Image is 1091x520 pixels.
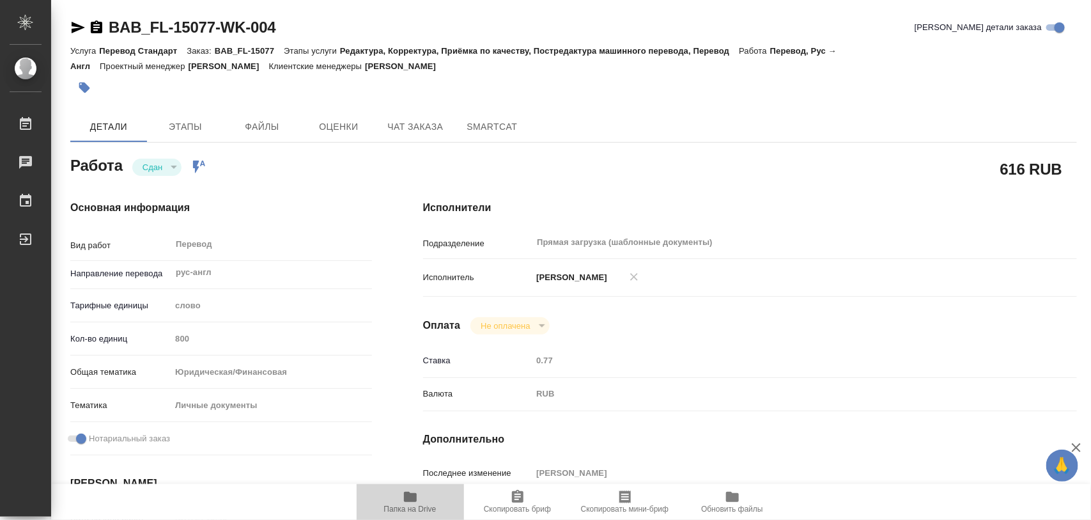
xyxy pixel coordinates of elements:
span: Файлы [231,119,293,135]
p: Проектный менеджер [100,61,188,71]
span: [PERSON_NAME] детали заказа [915,21,1042,34]
p: Услуга [70,46,99,56]
h4: [PERSON_NAME] [70,476,372,491]
span: Обновить файлы [701,505,763,514]
div: Сдан [470,317,549,335]
p: Тарифные единицы [70,299,171,312]
div: Юридическая/Финансовая [171,361,371,383]
h4: Основная информация [70,200,372,216]
p: [PERSON_NAME] [189,61,269,71]
p: Подразделение [423,237,532,250]
h4: Исполнители [423,200,1077,216]
span: SmartCat [461,119,523,135]
a: BAB_FL-15077-WK-004 [109,19,276,36]
button: Папка на Drive [357,484,464,520]
p: [PERSON_NAME] [365,61,445,71]
button: Скопировать мини-бриф [571,484,679,520]
span: Оценки [308,119,369,135]
button: Сдан [139,162,166,173]
span: 🙏 [1051,452,1073,479]
div: Личные документы [171,395,371,416]
span: Нотариальный заказ [89,432,170,445]
button: Скопировать ссылку [89,20,104,35]
span: Детали [78,119,139,135]
span: Скопировать бриф [484,505,551,514]
p: Общая тематика [70,366,171,379]
p: Кол-во единиц [70,333,171,345]
p: Ставка [423,354,532,367]
p: Заказ: [187,46,214,56]
span: Папка на Drive [384,505,437,514]
p: [PERSON_NAME] [532,271,607,284]
button: Обновить файлы [679,484,786,520]
div: слово [171,295,371,317]
button: Скопировать ссылку для ЯМессенджера [70,20,86,35]
div: RUB [532,383,1022,405]
p: BAB_FL-15077 [215,46,284,56]
div: Сдан [132,159,182,176]
p: Исполнитель [423,271,532,284]
p: Клиентские менеджеры [269,61,366,71]
button: Скопировать бриф [464,484,571,520]
span: Чат заказа [385,119,446,135]
h2: Работа [70,153,123,176]
button: Не оплачена [477,320,534,331]
span: Скопировать мини-бриф [581,505,669,514]
p: Последнее изменение [423,467,532,480]
input: Пустое поле [532,464,1022,482]
p: Тематика [70,399,171,412]
button: 🙏 [1046,450,1078,482]
p: Работа [739,46,770,56]
span: Этапы [155,119,216,135]
h4: Дополнительно [423,432,1077,447]
p: Валюта [423,388,532,400]
p: Вид работ [70,239,171,252]
p: Перевод Стандарт [99,46,187,56]
h2: 616 RUB [1000,158,1062,180]
p: Направление перевода [70,267,171,280]
button: Добавить тэг [70,74,98,102]
p: Этапы услуги [284,46,340,56]
input: Пустое поле [532,351,1022,370]
input: Пустое поле [171,329,371,348]
p: Редактура, Корректура, Приёмка по качеству, Постредактура машинного перевода, Перевод [340,46,739,56]
h4: Оплата [423,318,461,333]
